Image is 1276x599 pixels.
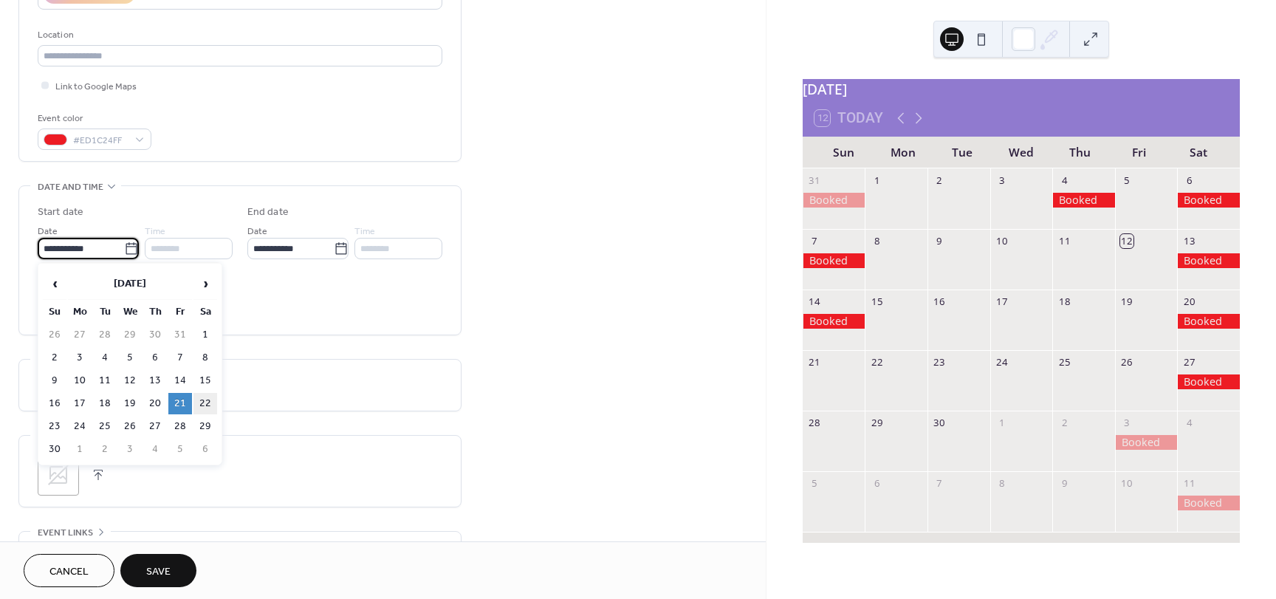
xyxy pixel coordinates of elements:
[24,554,114,587] button: Cancel
[143,370,167,391] td: 13
[43,301,66,323] th: Su
[118,324,142,346] td: 29
[68,268,192,300] th: [DATE]
[118,347,142,369] td: 5
[1177,314,1240,329] div: Booked
[38,27,439,43] div: Location
[38,205,83,220] div: Start date
[168,439,192,460] td: 5
[808,295,821,308] div: 14
[193,324,217,346] td: 1
[68,324,92,346] td: 27
[193,416,217,437] td: 29
[43,416,66,437] td: 23
[93,370,117,391] td: 11
[68,416,92,437] td: 24
[38,111,148,126] div: Event color
[1177,496,1240,510] div: Booked
[1057,174,1071,187] div: 4
[43,370,66,391] td: 9
[808,355,821,369] div: 21
[933,174,946,187] div: 2
[933,295,946,308] div: 16
[871,234,884,247] div: 8
[1177,253,1240,268] div: Booked
[1057,234,1071,247] div: 11
[1183,477,1196,490] div: 11
[808,417,821,430] div: 28
[803,314,865,329] div: Booked
[93,439,117,460] td: 2
[93,324,117,346] td: 28
[808,174,821,187] div: 31
[168,301,192,323] th: Fr
[1177,374,1240,389] div: Booked
[1110,137,1169,168] div: Fri
[120,554,196,587] button: Save
[871,355,884,369] div: 22
[995,355,1009,369] div: 24
[247,205,289,220] div: End date
[143,347,167,369] td: 6
[933,477,946,490] div: 7
[1120,417,1133,430] div: 3
[995,417,1009,430] div: 1
[1183,234,1196,247] div: 13
[1183,295,1196,308] div: 20
[1177,193,1240,208] div: Booked
[933,234,946,247] div: 9
[1120,174,1133,187] div: 5
[933,137,992,168] div: Tue
[1057,295,1071,308] div: 18
[143,393,167,414] td: 20
[73,133,128,148] span: #ED1C24FF
[1057,355,1071,369] div: 25
[118,416,142,437] td: 26
[118,301,142,323] th: We
[808,234,821,247] div: 7
[803,79,1240,100] div: [DATE]
[194,269,216,298] span: ›
[38,525,93,541] span: Event links
[871,477,884,490] div: 6
[143,416,167,437] td: 27
[1051,137,1110,168] div: Thu
[38,179,103,195] span: Date and time
[933,417,946,430] div: 30
[1120,295,1133,308] div: 19
[1183,355,1196,369] div: 27
[118,439,142,460] td: 3
[193,370,217,391] td: 15
[995,477,1009,490] div: 8
[193,393,217,414] td: 22
[1120,355,1133,369] div: 26
[871,295,884,308] div: 15
[995,295,1009,308] div: 17
[1183,417,1196,430] div: 4
[93,393,117,414] td: 18
[1183,174,1196,187] div: 6
[146,564,171,580] span: Save
[93,301,117,323] th: Tu
[145,224,165,239] span: Time
[118,370,142,391] td: 12
[43,347,66,369] td: 2
[803,193,865,208] div: Booked
[49,564,89,580] span: Cancel
[995,174,1009,187] div: 3
[808,477,821,490] div: 5
[871,174,884,187] div: 1
[168,370,192,391] td: 14
[354,224,375,239] span: Time
[193,439,217,460] td: 6
[118,393,142,414] td: 19
[1057,477,1071,490] div: 9
[247,224,267,239] span: Date
[68,347,92,369] td: 3
[143,439,167,460] td: 4
[995,234,1009,247] div: 10
[874,137,933,168] div: Mon
[55,79,137,95] span: Link to Google Maps
[43,439,66,460] td: 30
